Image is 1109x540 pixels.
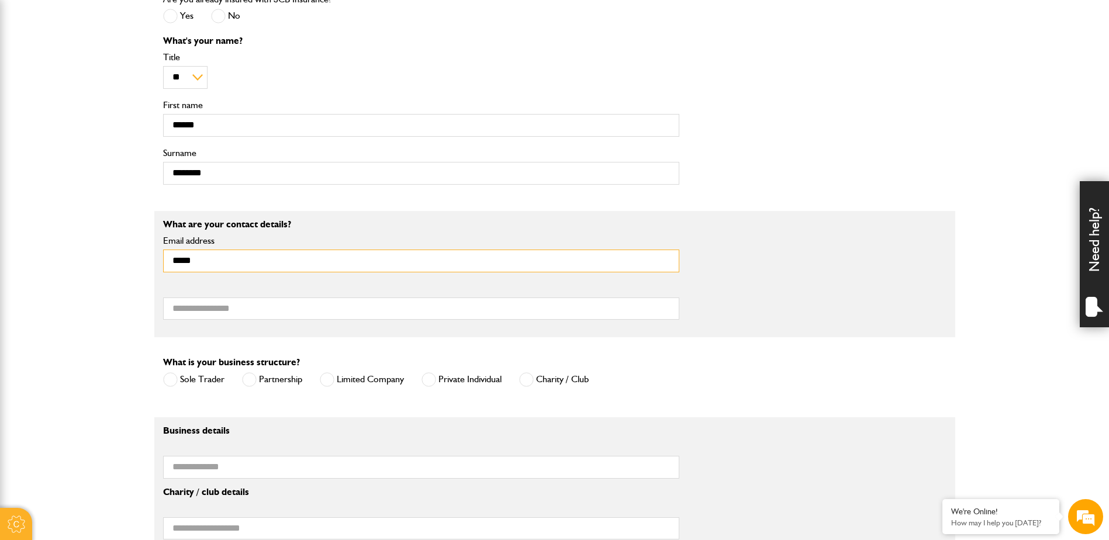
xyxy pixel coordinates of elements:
label: Private Individual [422,372,502,387]
label: First name [163,101,679,110]
input: Enter your email address [15,143,213,168]
p: What are your contact details? [163,220,679,229]
input: Enter your last name [15,108,213,134]
label: No [211,9,240,23]
em: Start Chat [159,360,212,376]
div: Need help? [1080,181,1109,327]
img: d_20077148190_company_1631870298795_20077148190 [20,65,49,81]
input: Enter your phone number [15,177,213,203]
label: Sole Trader [163,372,224,387]
label: Limited Company [320,372,404,387]
label: Title [163,53,679,62]
label: What is your business structure? [163,358,300,367]
p: Business details [163,426,679,435]
div: Chat with us now [61,65,196,81]
label: Charity / Club [519,372,589,387]
div: Minimize live chat window [192,6,220,34]
p: What's your name? [163,36,679,46]
p: How may I help you today? [951,518,1051,527]
label: Surname [163,148,679,158]
label: Partnership [242,372,302,387]
textarea: Type your message and hit 'Enter' [15,212,213,350]
label: Yes [163,9,194,23]
label: Email address [163,236,679,245]
p: Charity / club details [163,487,679,497]
div: We're Online! [951,507,1051,517]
